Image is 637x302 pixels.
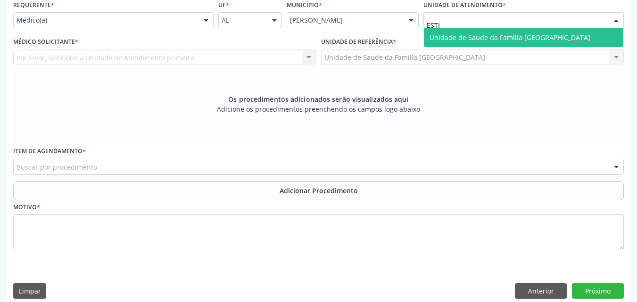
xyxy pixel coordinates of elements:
span: Médico(a) [17,16,194,25]
label: Unidade de referência [321,35,396,49]
button: Adicionar Procedimento [13,181,624,200]
span: Os procedimentos adicionados serão visualizados aqui [228,94,408,104]
span: Unidade de Saude da Familia [GEOGRAPHIC_DATA] [430,33,590,42]
span: Adicionar Procedimento [280,186,358,196]
span: Adicione os procedimentos preenchendo os campos logo abaixo [217,104,420,114]
label: Item de agendamento [13,144,86,159]
label: Médico Solicitante [13,35,78,49]
button: Próximo [572,283,624,299]
label: Motivo [13,200,40,215]
span: AL [222,16,263,25]
span: Buscar por procedimento [17,162,97,172]
button: Anterior [515,283,567,299]
input: Unidade de atendimento [427,16,604,34]
span: [PERSON_NAME] [290,16,399,25]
